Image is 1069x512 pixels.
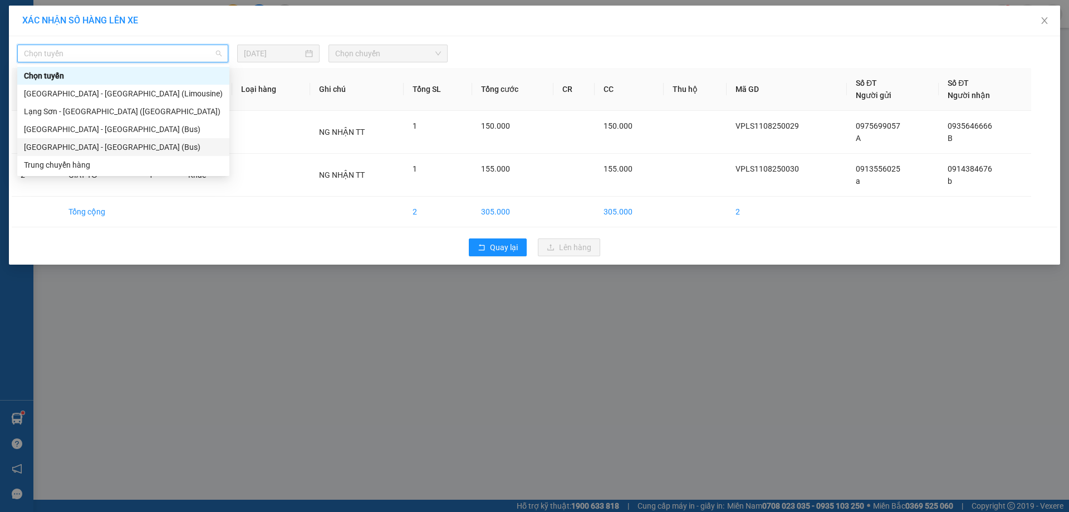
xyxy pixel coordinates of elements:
th: Loại hàng [232,68,310,111]
span: Chọn chuyến [335,45,441,62]
button: uploadLên hàng [538,238,600,256]
span: Người gửi [856,91,891,100]
td: 1 [12,111,60,154]
div: Hà Nội - Lạng Sơn (Limousine) [17,85,229,103]
button: rollbackQuay lại [469,238,527,256]
span: Số ĐT [856,79,877,87]
th: Tổng SL [404,68,472,111]
td: Tổng cộng [60,197,140,227]
th: STT [12,68,60,111]
div: Lạng Sơn - Hà Nội (Limousine) [17,103,229,120]
span: 0975699057 [856,121,900,130]
div: [GEOGRAPHIC_DATA] - [GEOGRAPHIC_DATA] (Bus) [24,123,223,135]
th: Ghi chú [310,68,404,111]
div: [GEOGRAPHIC_DATA] - [GEOGRAPHIC_DATA] (Limousine) [24,87,223,100]
th: Mã GD [727,68,847,111]
td: 2 [12,154,60,197]
button: Close [1029,6,1060,37]
td: 305.000 [595,197,664,227]
span: 1 [413,121,417,130]
span: Quay lại [490,241,518,253]
th: CR [553,68,595,111]
div: Chọn tuyến [17,67,229,85]
span: Người nhận [948,91,990,100]
td: 305.000 [472,197,553,227]
span: A [856,134,861,143]
div: Lạng Sơn - Hà Nội (Bus) [17,138,229,156]
span: VPLS1108250029 [735,121,799,130]
div: Lạng Sơn - [GEOGRAPHIC_DATA] ([GEOGRAPHIC_DATA]) [24,105,223,118]
input: 11/08/2025 [244,47,303,60]
div: [GEOGRAPHIC_DATA] - [GEOGRAPHIC_DATA] (Bus) [24,141,223,153]
span: 0913556025 [856,164,900,173]
span: 150.000 [604,121,632,130]
span: rollback [478,243,486,252]
div: Trung chuyển hàng [17,156,229,174]
span: close [1040,16,1049,25]
span: a [856,177,860,186]
span: 155.000 [481,164,510,173]
th: Tổng cước [472,68,553,111]
td: 2 [404,197,472,227]
div: Chọn tuyến [24,70,223,82]
span: NG NHẬN TT [319,128,365,136]
span: XÁC NHẬN SỐ HÀNG LÊN XE [22,15,138,26]
th: CC [595,68,664,111]
span: Chọn tuyến [24,45,222,62]
th: Thu hộ [664,68,727,111]
span: 1 [413,164,417,173]
div: Trung chuyển hàng [24,159,223,171]
span: 155.000 [604,164,632,173]
td: 2 [727,197,847,227]
span: B [948,134,953,143]
div: Hà Nội - Lạng Sơn (Bus) [17,120,229,138]
span: VPLS1108250030 [735,164,799,173]
span: b [948,177,952,186]
span: 0935646666 [948,121,992,130]
span: NG NHẬN TT [319,170,365,179]
span: Số ĐT [948,79,969,87]
span: 0914384676 [948,164,992,173]
span: 150.000 [481,121,510,130]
